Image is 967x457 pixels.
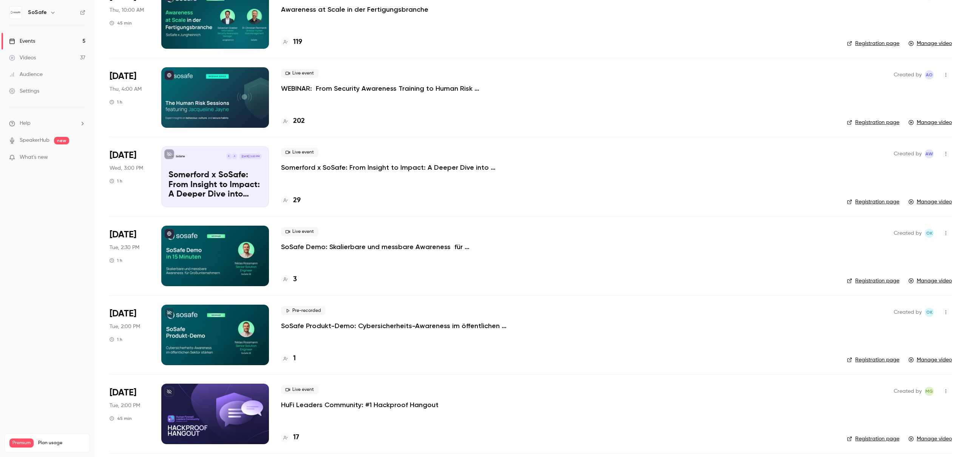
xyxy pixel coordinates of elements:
[161,146,269,207] a: Somerford x SoSafe: From Insight to Impact: A Deeper Dive into Behavioral Science in Cybersecurit...
[847,435,899,443] a: Registration page
[28,9,47,16] h6: SoSafe
[925,70,934,79] span: Alba Oni
[281,353,296,364] a: 1
[281,400,439,409] a: HuFi Leaders Community: #1 Hackproof Hangout
[847,119,899,126] a: Registration page
[908,356,952,364] a: Manage video
[76,154,85,161] iframe: Noticeable Trigger
[281,69,318,78] span: Live event
[281,274,297,285] a: 3
[110,149,136,161] span: [DATE]
[925,387,934,396] span: Melissa Giwa
[281,163,508,172] a: Somerford x SoSafe: From Insight to Impact: A Deeper Dive into Behavioral Science in Cybersecurity
[110,178,122,184] div: 1 h
[9,87,39,95] div: Settings
[281,148,318,157] span: Live event
[293,195,301,206] h4: 29
[293,353,296,364] h4: 1
[281,321,508,330] a: SoSafe Produkt-Demo: Cybersicherheits-Awareness im öffentlichen Sektor stärken
[20,153,48,161] span: What's new
[926,308,933,317] span: OK
[110,415,132,421] div: 45 min
[281,116,305,126] a: 202
[226,153,232,159] div: R
[110,99,122,105] div: 1 h
[9,119,85,127] li: help-dropdown-opener
[908,119,952,126] a: Manage video
[926,229,933,238] span: OK
[926,70,933,79] span: AO
[908,198,952,206] a: Manage video
[38,440,85,446] span: Plan usage
[894,70,922,79] span: Created by
[293,432,299,443] h4: 17
[20,119,31,127] span: Help
[281,227,318,236] span: Live event
[110,384,149,444] div: Aug 19 Tue, 2:00 PM (Europe/Paris)
[293,37,302,47] h4: 119
[110,146,149,207] div: Sep 3 Wed, 3:00 PM (Europe/Berlin)
[925,308,934,317] span: Olga Krukova
[894,229,922,238] span: Created by
[894,149,922,158] span: Created by
[9,438,34,448] span: Premium
[110,226,149,286] div: Aug 26 Tue, 2:30 PM (Europe/Paris)
[110,67,149,128] div: Sep 4 Thu, 12:00 PM (Australia/Sydney)
[239,153,261,159] span: [DATE] 3:00 PM
[9,54,36,62] div: Videos
[925,387,933,396] span: MG
[110,229,136,241] span: [DATE]
[232,153,238,159] div: A
[110,257,122,263] div: 1 h
[110,6,144,14] span: Thu, 10:00 AM
[54,137,69,144] span: new
[281,385,318,394] span: Live event
[281,432,299,443] a: 17
[293,274,297,285] h4: 3
[847,277,899,285] a: Registration page
[110,336,122,342] div: 1 h
[908,435,952,443] a: Manage video
[110,305,149,365] div: Aug 26 Tue, 2:00 PM (Europe/Paris)
[281,37,302,47] a: 119
[9,6,22,19] img: SoSafe
[281,306,326,315] span: Pre-recorded
[908,277,952,285] a: Manage video
[847,198,899,206] a: Registration page
[110,308,136,320] span: [DATE]
[110,323,140,330] span: Tue, 2:00 PM
[110,164,143,172] span: Wed, 3:00 PM
[281,84,508,93] a: WEBINAR: From Security Awareness Training to Human Risk Management
[9,71,43,78] div: Audience
[894,308,922,317] span: Created by
[20,136,49,144] a: SpeakerHub
[847,40,899,47] a: Registration page
[281,242,508,251] a: SoSafe Demo: Skalierbare und messbare Awareness für Großunternehmen
[110,85,142,93] span: Thu, 4:00 AM
[293,116,305,126] h4: 202
[110,20,132,26] div: 45 min
[925,229,934,238] span: Olga Krukova
[847,356,899,364] a: Registration page
[110,387,136,399] span: [DATE]
[894,387,922,396] span: Created by
[110,244,139,251] span: Tue, 2:30 PM
[110,70,136,82] span: [DATE]
[110,402,140,409] span: Tue, 2:00 PM
[281,5,428,14] a: Awareness at Scale in der Fertigungsbranche
[925,149,933,158] span: AW
[281,195,301,206] a: 29
[176,155,185,158] p: SoSafe
[168,170,262,200] p: Somerford x SoSafe: From Insight to Impact: A Deeper Dive into Behavioral Science in Cybersecurity
[908,40,952,47] a: Manage video
[925,149,934,158] span: Alexandra Wasilewski
[9,37,35,45] div: Events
